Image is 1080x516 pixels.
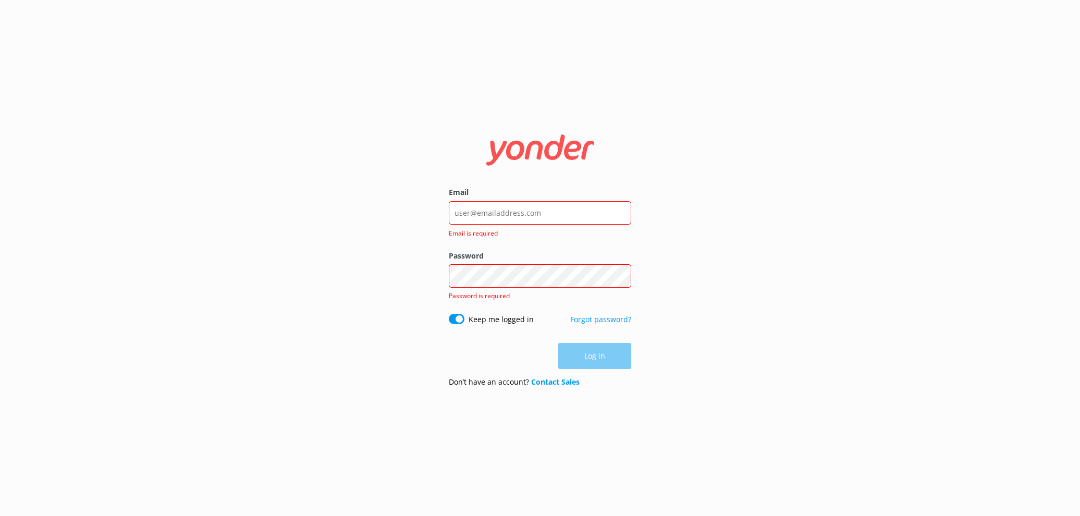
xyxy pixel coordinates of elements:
[449,376,580,388] p: Don’t have an account?
[449,201,631,225] input: user@emailaddress.com
[449,250,631,262] label: Password
[531,377,580,387] a: Contact Sales
[449,187,631,198] label: Email
[610,266,631,287] button: Show password
[570,314,631,324] a: Forgot password?
[449,291,510,300] span: Password is required
[469,314,534,325] label: Keep me logged in
[449,228,625,238] span: Email is required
